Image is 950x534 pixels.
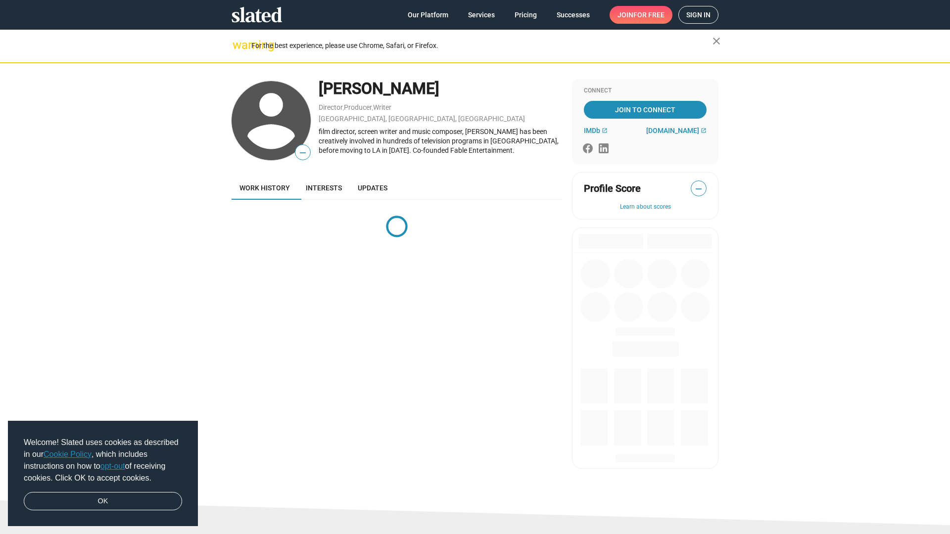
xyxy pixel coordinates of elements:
a: [DOMAIN_NAME] [646,127,707,134]
a: Work history [232,176,298,200]
span: Profile Score [584,182,641,195]
a: Joinfor free [610,6,672,24]
span: Join To Connect [586,101,705,119]
a: Successes [549,6,598,24]
mat-icon: warning [233,39,244,51]
div: [PERSON_NAME] [319,78,562,99]
a: Sign in [678,6,718,24]
span: — [295,146,310,159]
a: Updates [350,176,395,200]
span: for free [633,6,665,24]
div: For the best experience, please use Chrome, Safari, or Firefox. [251,39,712,52]
div: cookieconsent [8,421,198,527]
div: film director, screen writer and music composer, [PERSON_NAME] has been creatively involved in hu... [319,127,562,155]
span: Pricing [515,6,537,24]
a: Producer [344,103,372,111]
a: Pricing [507,6,545,24]
span: Successes [557,6,590,24]
button: Learn about scores [584,203,707,211]
div: Connect [584,87,707,95]
a: Services [460,6,503,24]
a: Writer [373,103,391,111]
a: IMDb [584,127,608,134]
mat-icon: open_in_new [602,128,608,133]
a: [GEOGRAPHIC_DATA], [GEOGRAPHIC_DATA], [GEOGRAPHIC_DATA] [319,115,525,123]
span: Join [617,6,665,24]
a: opt-out [100,462,125,470]
a: Director [319,103,343,111]
span: Interests [306,184,342,192]
a: Our Platform [400,6,456,24]
span: , [343,105,344,111]
span: Sign in [686,6,711,23]
a: dismiss cookie message [24,492,182,511]
span: Services [468,6,495,24]
span: IMDb [584,127,600,134]
mat-icon: close [711,35,722,47]
a: Cookie Policy [44,450,92,458]
mat-icon: open_in_new [701,128,707,133]
span: [DOMAIN_NAME] [646,127,699,134]
a: Interests [298,176,350,200]
span: Our Platform [408,6,448,24]
span: , [372,105,373,111]
span: Updates [358,184,387,192]
a: Join To Connect [584,101,707,119]
span: Welcome! Slated uses cookies as described in our , which includes instructions on how to of recei... [24,437,182,484]
span: — [691,182,706,195]
span: Work history [239,184,290,192]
